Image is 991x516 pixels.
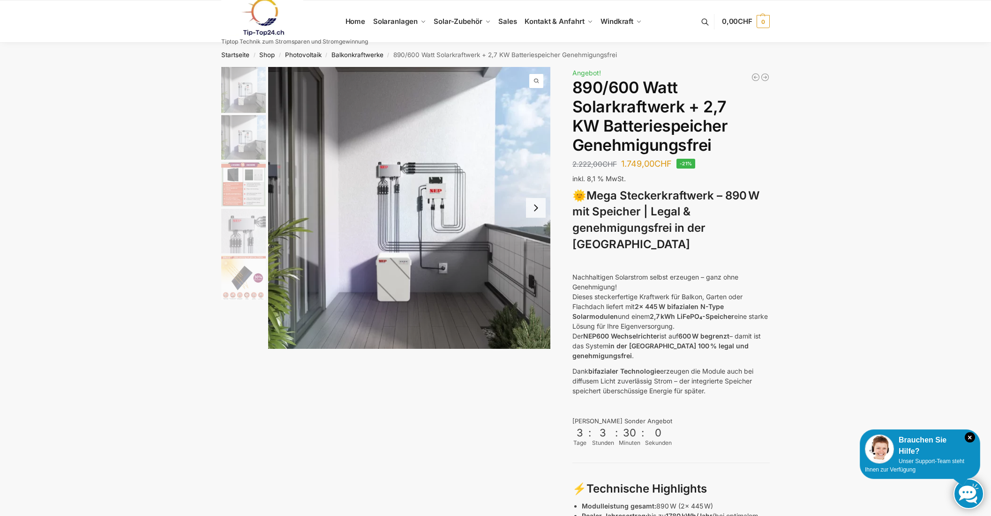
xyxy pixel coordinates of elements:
[597,0,646,43] a: Windkraft
[221,51,249,59] a: Startseite
[641,427,644,445] div: :
[221,162,266,206] img: Bificial im Vergleich zu billig Modulen
[646,427,671,439] div: 0
[572,189,759,251] strong: Mega Steckerkraftwerk – 890 W mit Speicher | Legal & genehmigungsfrei in der [GEOGRAPHIC_DATA]
[498,17,517,26] span: Sales
[593,427,613,439] div: 3
[650,312,734,320] strong: 2,7 kWh LiFePO₄-Speicher
[259,51,275,59] a: Shop
[573,427,586,439] div: 3
[221,256,266,300] img: Bificial 30 % mehr Leistung
[221,39,368,44] p: Tiptop Technik zum Stromsparen und Stromgewinnung
[221,209,266,253] img: BDS1000
[965,432,975,442] i: Schließen
[525,17,584,26] span: Kontakt & Anfahrt
[434,17,482,26] span: Solar-Zubehör
[586,482,707,495] strong: Technische Highlights
[268,67,550,349] a: Steckerkraftwerk mit 2,7kwh-SpeicherBalkonkraftwerk mit 27kw Speicher
[654,159,672,169] span: CHF
[582,501,770,511] p: 890 W (2x 445 W)
[751,73,760,82] a: Balkonkraftwerk 405/600 Watt erweiterbar
[722,17,752,26] span: 0,00
[572,439,587,447] div: Tage
[322,52,331,59] span: /
[722,7,770,36] a: 0,00CHF 0
[592,439,614,447] div: Stunden
[615,427,618,445] div: :
[369,0,429,43] a: Solaranlagen
[865,435,894,464] img: Customer service
[572,69,601,77] span: Angebot!
[249,52,259,59] span: /
[268,67,550,349] img: Balkonkraftwerk mit 2,7kw Speicher
[582,502,656,510] strong: Modulleistung gesamt:
[760,73,770,82] a: Balkonkraftwerk 890 Watt Solarmodulleistung mit 2kW/h Zendure Speicher
[621,159,672,169] bdi: 1.749,00
[572,366,770,396] p: Dank erzeugen die Module auch bei diffusem Licht zuverlässig Strom – der integrierte Speicher spe...
[572,188,770,253] h3: 🌞
[572,417,770,426] div: [PERSON_NAME] Sonder Angebot
[572,160,617,169] bdi: 2.222,00
[588,367,660,375] strong: bifazialer Technologie
[620,427,639,439] div: 30
[331,51,383,59] a: Balkonkraftwerke
[572,78,770,155] h1: 890/600 Watt Solarkraftwerk + 2,7 KW Batteriespeicher Genehmigungsfrei
[583,332,660,340] strong: NEP600 Wechselrichter
[383,52,393,59] span: /
[757,15,770,28] span: 0
[430,0,495,43] a: Solar-Zubehör
[619,439,640,447] div: Minuten
[865,458,964,473] span: Unser Support-Team steht Ihnen zur Verfügung
[572,175,626,183] span: inkl. 8,1 % MwSt.
[865,435,975,457] div: Brauchen Sie Hilfe?
[572,481,770,497] h3: ⚡
[495,0,521,43] a: Sales
[738,17,752,26] span: CHF
[572,342,749,360] strong: in der [GEOGRAPHIC_DATA] 100 % legal und genehmigungsfrei
[221,67,266,113] img: Balkonkraftwerk mit 2,7kw Speicher
[221,115,266,160] img: Balkonkraftwerk mit 2,7kw Speicher
[676,159,696,169] span: -21%
[602,160,617,169] span: CHF
[588,427,591,445] div: :
[601,17,633,26] span: Windkraft
[645,439,672,447] div: Sekunden
[521,0,597,43] a: Kontakt & Anfahrt
[285,51,322,59] a: Photovoltaik
[373,17,418,26] span: Solaranlagen
[526,198,546,218] button: Next slide
[205,43,787,67] nav: Breadcrumb
[275,52,285,59] span: /
[572,302,724,320] strong: 2x 445 W bifazialen N-Type Solarmodulen
[678,332,729,340] strong: 600 W begrenzt
[572,272,770,361] p: Nachhaltigen Solarstrom selbst erzeugen – ganz ohne Genehmigung! Dieses steckerfertige Kraftwerk ...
